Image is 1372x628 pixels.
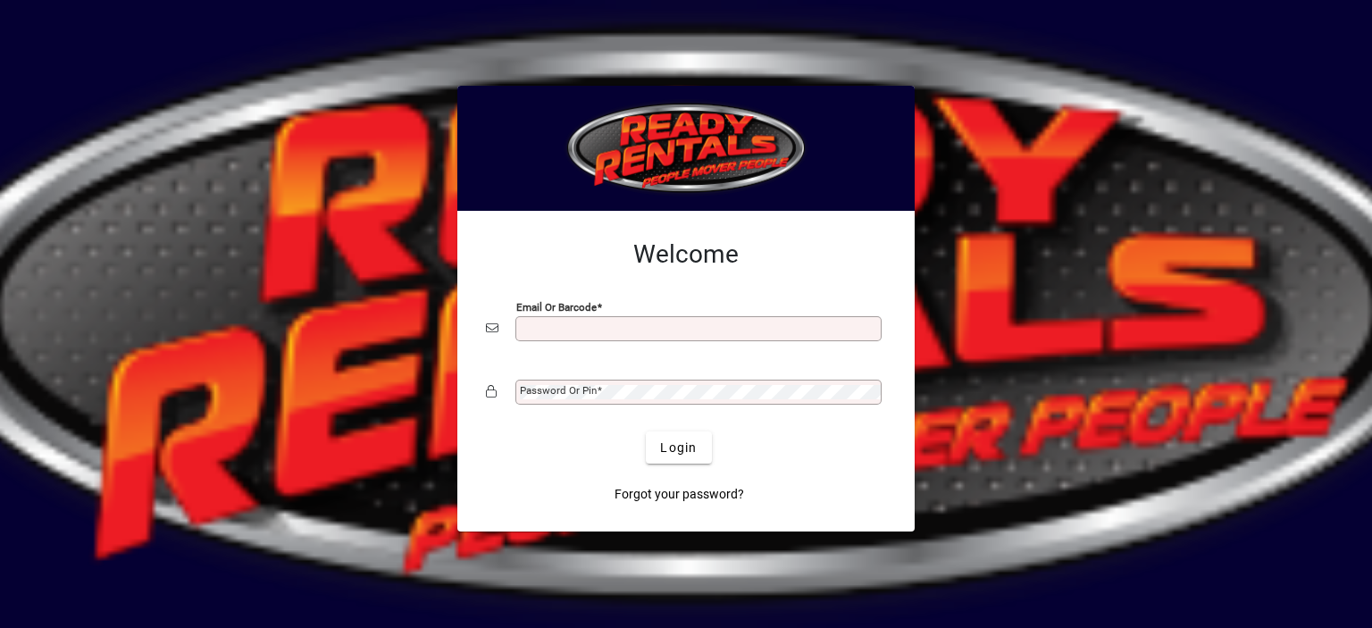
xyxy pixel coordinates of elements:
[516,301,597,314] mat-label: Email or Barcode
[486,239,886,270] h2: Welcome
[520,384,597,397] mat-label: Password or Pin
[660,439,697,457] span: Login
[646,431,711,464] button: Login
[607,478,751,510] a: Forgot your password?
[615,485,744,504] span: Forgot your password?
